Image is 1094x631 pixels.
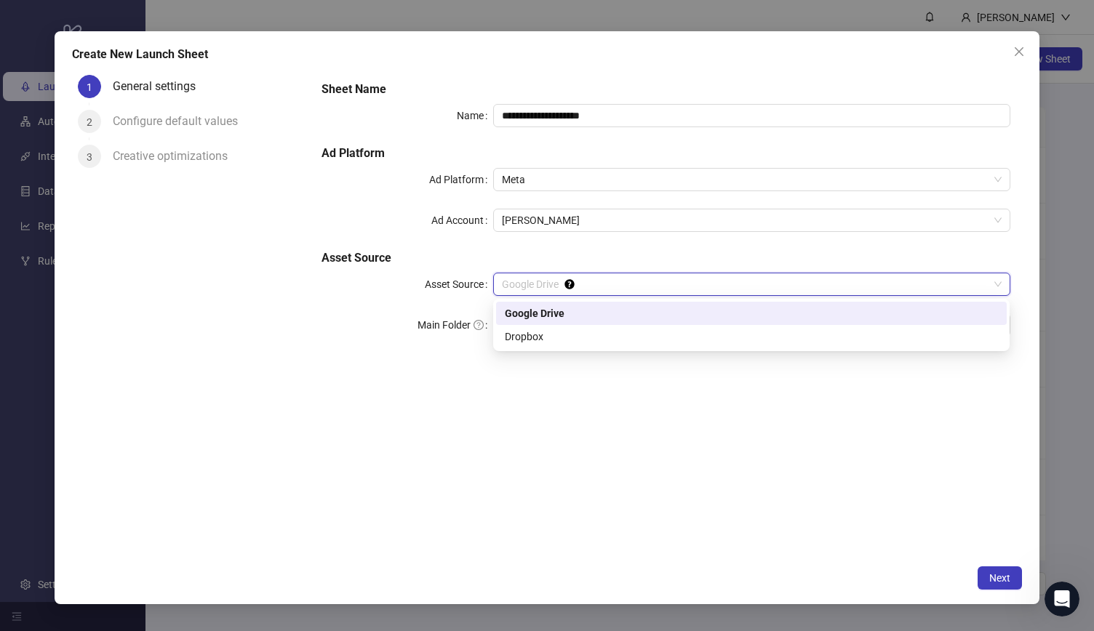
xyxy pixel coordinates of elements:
a: Request a feature [21,202,270,229]
h5: Ad Platform [322,145,1010,162]
div: Configure default values [113,110,249,133]
iframe: Intercom live chat [1045,582,1079,616]
a: Documentation [21,229,270,256]
button: Next [978,566,1022,590]
span: Messages [193,490,244,500]
div: Google Drive [505,305,998,321]
div: Dropbox [496,325,1007,348]
span: question-circle [474,320,484,330]
input: Name [493,104,1010,127]
div: Create a ticket [30,282,261,297]
div: Request a feature [30,208,244,223]
span: 2 [87,116,92,128]
button: Messages [145,454,291,512]
div: Google Drive [496,302,1007,325]
div: Dropbox [505,329,998,345]
span: Mel Reid [502,209,1001,231]
div: Close [250,23,276,49]
span: Home [56,490,89,500]
label: Name [457,104,493,127]
div: Documentation [30,235,244,250]
label: Ad Account [431,209,493,232]
span: Meta [502,169,1001,190]
div: Tooltip anchor [563,278,576,291]
h5: Sheet Name [322,81,1010,98]
h5: Asset Source [322,249,1010,267]
span: Google Drive [502,273,1001,295]
div: Report a Bug [30,309,244,324]
div: Creative optimizations [113,145,239,168]
span: Next [989,572,1010,584]
button: Close [1007,40,1031,63]
span: 3 [87,151,92,163]
p: How can we help? [29,153,262,177]
div: Report a Bug [21,303,270,330]
div: Create New Launch Sheet [72,46,1022,63]
p: Hi [PERSON_NAME] 👋 [29,103,262,153]
span: 1 [87,81,92,93]
span: close [1013,46,1025,57]
label: Ad Platform [429,168,493,191]
label: Main Folder [418,313,493,337]
div: General settings [113,75,207,98]
label: Asset Source [425,273,493,296]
